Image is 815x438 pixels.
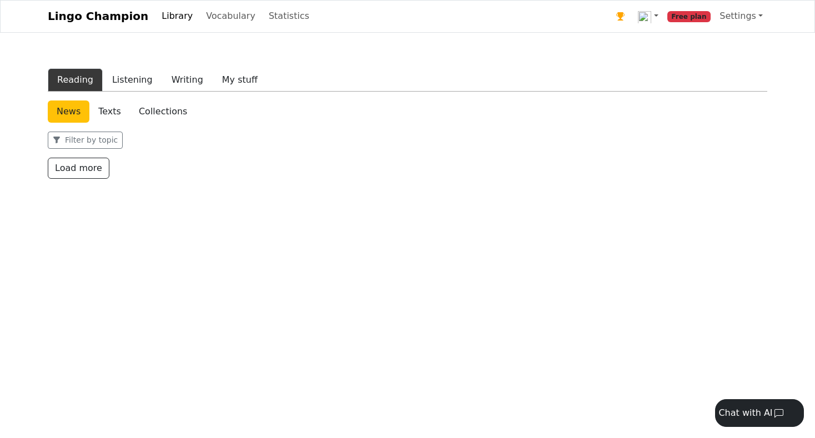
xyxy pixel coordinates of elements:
button: Chat with AI [715,399,804,427]
div: Chat with AI [718,406,772,420]
button: Reading [48,68,103,92]
button: My stuff [213,68,267,92]
a: Statistics [264,5,314,27]
a: Lingo Champion [48,5,148,27]
a: Free plan [663,5,716,28]
button: Filter by topic [48,132,123,149]
img: en.svg [638,10,651,23]
span: Free plan [667,11,711,22]
a: Library [157,5,197,27]
a: Settings [715,5,767,27]
button: Writing [162,68,213,92]
a: Collections [130,100,196,123]
button: Load more [48,158,109,179]
button: Listening [103,68,162,92]
a: Texts [89,100,130,123]
a: News [48,100,89,123]
a: Vocabulary [202,5,260,27]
